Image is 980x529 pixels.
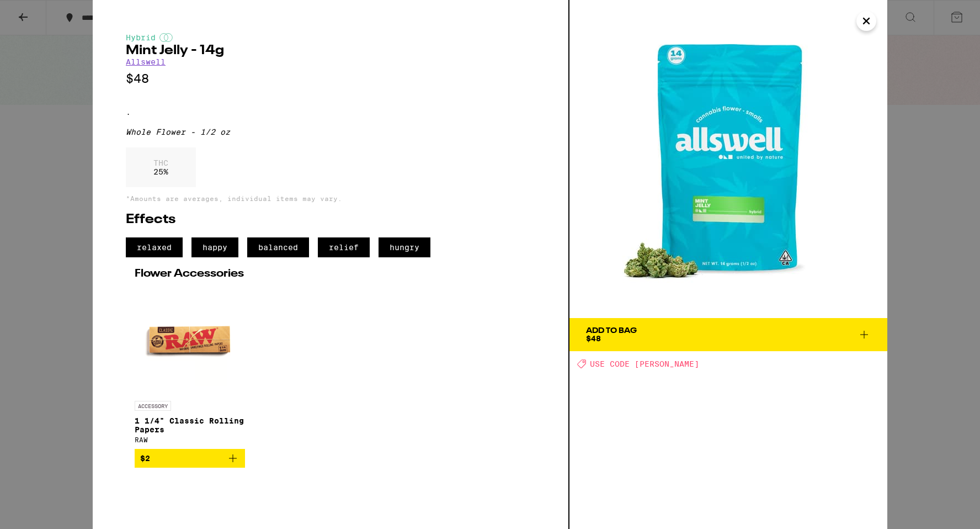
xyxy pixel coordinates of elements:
p: $48 [126,72,535,86]
p: THC [153,158,168,167]
h2: Flower Accessories [135,268,526,279]
img: RAW - 1 1/4" Classic Rolling Papers [135,285,245,395]
a: Open page for 1 1/4" Classic Rolling Papers from RAW [135,285,245,449]
button: Close [856,11,876,31]
span: relief [318,237,370,257]
h2: Mint Jelly - 14g [126,44,535,57]
p: *Amounts are averages, individual items may vary. [126,195,535,202]
div: Hybrid [126,33,535,42]
span: $48 [586,334,601,343]
button: Add To Bag$48 [569,318,887,351]
div: RAW [135,436,245,443]
span: balanced [247,237,309,257]
div: Whole Flower - 1/2 oz [126,128,535,136]
p: 1 1/4" Classic Rolling Papers [135,416,245,434]
span: USE CODE [PERSON_NAME] [590,359,699,368]
span: happy [191,237,238,257]
span: hungry [379,237,430,257]
img: hybridColor.svg [159,33,173,42]
span: relaxed [126,237,183,257]
h2: Effects [126,213,535,226]
p: ACCESSORY [135,401,171,411]
div: Add To Bag [586,327,637,335]
span: $2 [140,454,150,463]
span: Hi. Need any help? [7,8,79,17]
p: . [126,108,535,117]
button: Add to bag [135,449,245,468]
div: 25 % [126,147,196,187]
a: Allswell [126,57,166,66]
